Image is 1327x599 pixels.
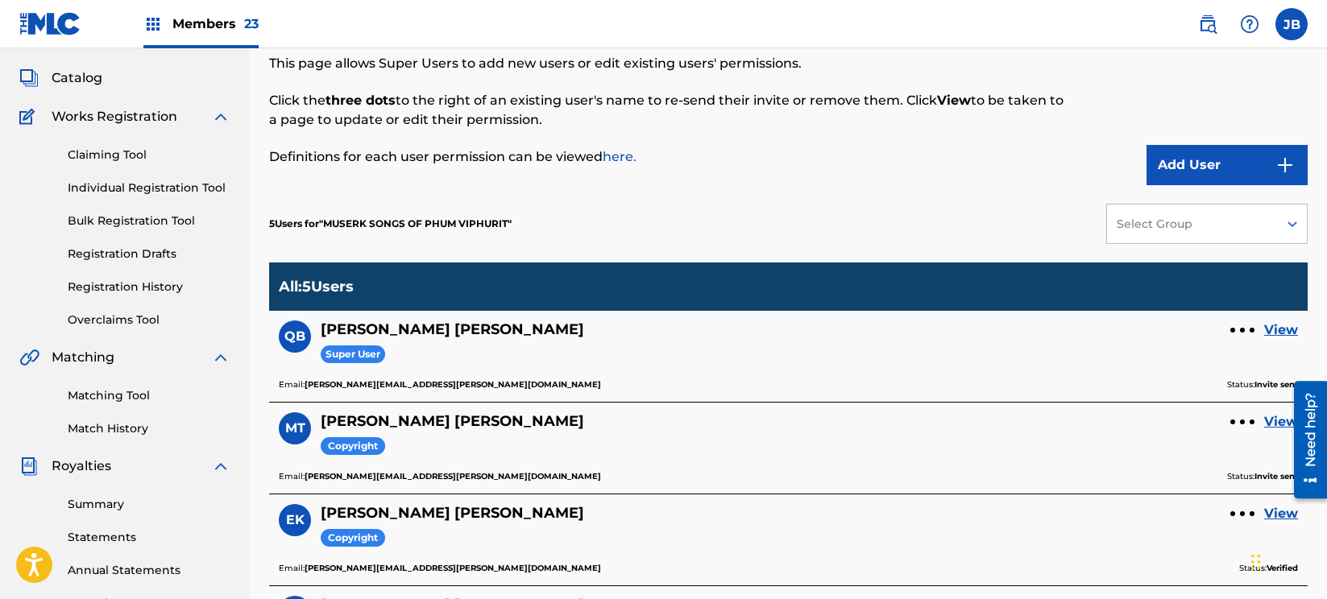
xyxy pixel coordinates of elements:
img: help [1240,14,1259,34]
img: search [1198,14,1217,34]
span: MT [285,419,305,438]
a: Claiming Tool [68,147,230,163]
a: Registration Drafts [68,246,230,262]
span: QB [284,327,305,346]
h5: Molly Tiemann [321,412,584,431]
p: Status: [1227,378,1298,392]
a: Match History [68,420,230,437]
a: View [1264,412,1298,432]
img: expand [211,456,230,476]
a: View [1264,320,1298,340]
strong: three dots [326,93,396,108]
img: Catalog [19,68,39,88]
b: Invite sent [1254,379,1298,390]
a: Overclaims Tool [68,312,230,328]
iframe: Chat Widget [1246,522,1327,599]
a: CatalogCatalog [19,68,102,88]
span: Copyright [321,437,385,456]
span: Super User [321,345,385,364]
a: Public Search [1192,8,1224,40]
b: [PERSON_NAME][EMAIL_ADDRESS][PERSON_NAME][DOMAIN_NAME] [305,379,601,390]
span: Members [172,14,259,33]
span: Works Registration [52,107,177,126]
span: Matching [52,348,114,367]
b: [PERSON_NAME][EMAIL_ADDRESS][PERSON_NAME][DOMAIN_NAME] [305,563,601,573]
p: Email: [279,469,601,484]
a: Registration History [68,279,230,295]
a: Bulk Registration Tool [68,213,230,229]
span: Royalties [52,456,111,476]
img: 9d2ae6d4665cec9f34b9.svg [1275,155,1295,175]
span: EK [286,510,305,530]
a: Individual Registration Tool [68,180,230,196]
div: Help [1234,8,1266,40]
span: 23 [244,16,259,31]
div: User Menu [1275,8,1308,40]
p: All : 5 Users [279,278,354,295]
img: Royalties [19,456,39,476]
p: Status: [1239,561,1298,576]
p: This page allows Super Users to add new users or edit existing users' permissions. [269,54,1069,73]
p: Click the to the right of an existing user's name to re-send their invite or remove them. Click t... [269,91,1069,130]
iframe: Resource Center [1282,375,1327,505]
img: expand [211,348,230,367]
b: [PERSON_NAME][EMAIL_ADDRESS][PERSON_NAME][DOMAIN_NAME] [305,471,601,481]
p: Email: [279,561,601,576]
span: 5 Users for [269,217,319,229]
img: expand [211,107,230,126]
strong: View [937,93,971,108]
div: Drag [1251,538,1261,586]
img: Top Rightsholders [143,14,163,34]
img: Works Registration [19,107,40,126]
h5: Emily Kelly [321,504,584,523]
p: Definitions for each user permission can be viewed [269,147,1069,167]
p: Email: [279,378,601,392]
a: SummarySummary [19,30,117,49]
button: Add User [1147,145,1308,185]
a: Summary [68,496,230,513]
a: Matching Tool [68,387,230,404]
span: Catalog [52,68,102,88]
span: MUSERK SONGS OF PHUM VIPHURIT [319,217,512,229]
a: here. [603,149,637,164]
h5: Quentin Bradley [321,320,584,339]
a: Statements [68,529,230,546]
a: View [1264,504,1298,523]
span: Copyright [321,529,385,547]
div: Select Group [1117,216,1267,233]
b: Invite sent [1254,471,1298,481]
img: Matching [19,348,39,367]
a: Annual Statements [68,562,230,579]
img: MLC Logo [19,12,81,35]
p: Status: [1227,469,1298,484]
